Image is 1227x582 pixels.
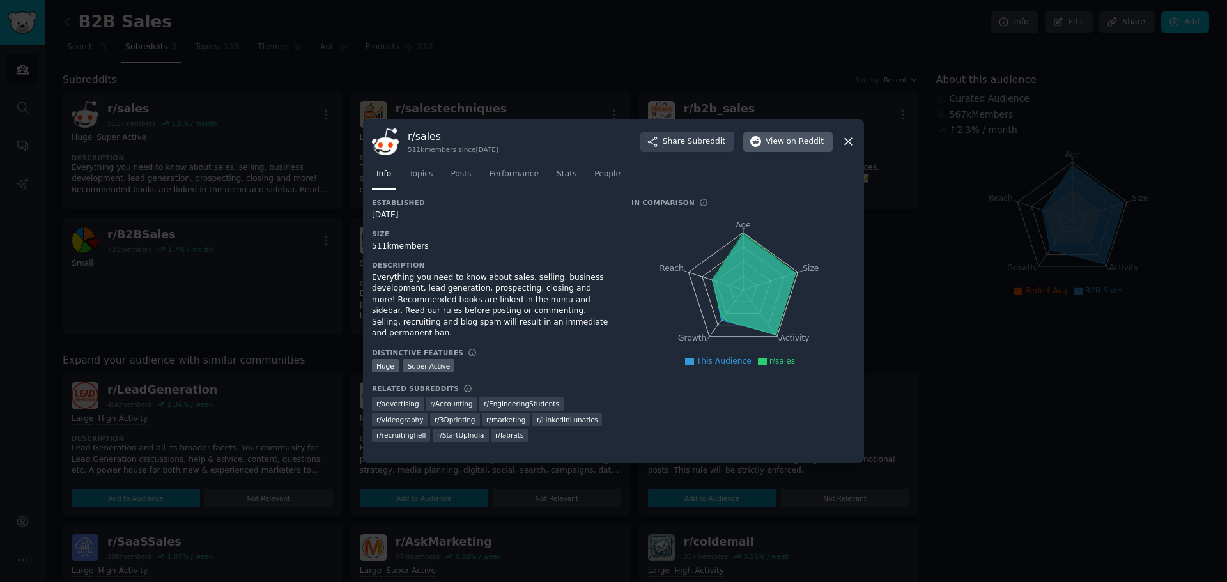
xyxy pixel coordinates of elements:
[430,399,473,408] span: r/ Accounting
[408,130,498,143] h3: r/ sales
[435,415,475,424] span: r/ 3Dprinting
[631,198,695,207] h3: In Comparison
[766,136,824,148] span: View
[372,384,459,393] h3: Related Subreddits
[484,399,559,408] span: r/ EngineeringStudents
[736,220,751,229] tspan: Age
[787,136,824,148] span: on Reddit
[372,229,613,238] h3: Size
[663,136,725,148] span: Share
[372,359,399,372] div: Huge
[594,169,621,180] span: People
[409,169,433,180] span: Topics
[640,132,734,152] button: ShareSubreddit
[484,164,543,190] a: Performance
[743,132,833,152] button: Viewon Reddit
[486,415,525,424] span: r/ marketing
[376,169,391,180] span: Info
[697,356,752,365] span: This Audience
[376,415,424,424] span: r/ videography
[372,241,613,252] div: 511k members
[660,263,684,272] tspan: Reach
[408,145,498,154] div: 511k members since [DATE]
[446,164,475,190] a: Posts
[552,164,581,190] a: Stats
[688,136,725,148] span: Subreddit
[780,333,810,342] tspan: Activity
[372,272,613,339] div: Everything you need to know about sales, selling, business development, lead generation, prospect...
[678,333,706,342] tspan: Growth
[372,164,396,190] a: Info
[372,210,613,221] div: [DATE]
[376,431,426,440] span: r/ recruitinghell
[590,164,625,190] a: People
[803,263,819,272] tspan: Size
[537,415,598,424] span: r/ LinkedInLunatics
[403,359,455,372] div: Super Active
[437,431,484,440] span: r/ StartUpIndia
[769,356,795,365] span: r/sales
[372,128,399,155] img: sales
[372,261,613,270] h3: Description
[372,198,613,207] h3: Established
[495,431,523,440] span: r/ labrats
[451,169,471,180] span: Posts
[405,164,437,190] a: Topics
[557,169,576,180] span: Stats
[372,348,463,357] h3: Distinctive Features
[489,169,539,180] span: Performance
[376,399,419,408] span: r/ advertising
